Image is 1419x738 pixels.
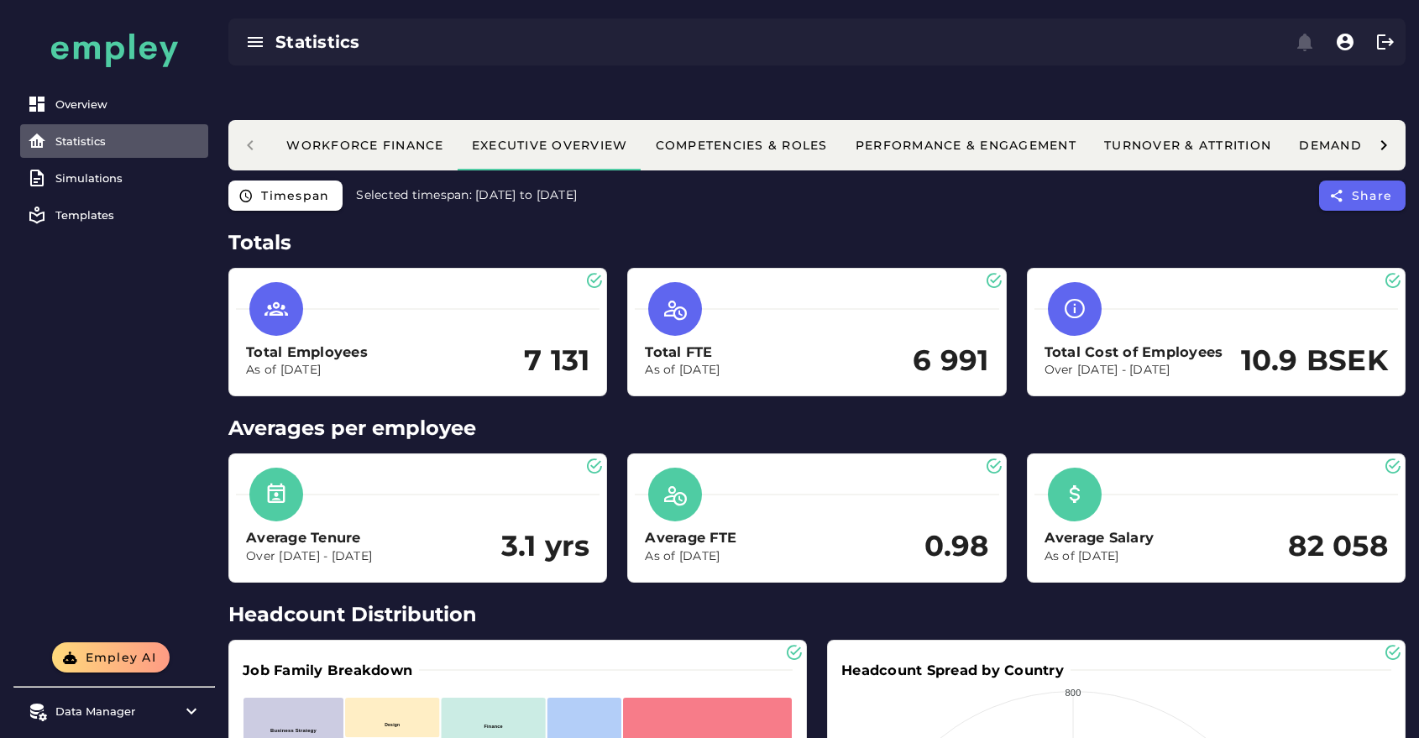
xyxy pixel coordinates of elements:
[228,181,343,211] button: Timespan
[246,548,372,565] p: Over [DATE] - [DATE]
[285,138,444,153] div: Workforce Finance
[356,187,577,202] span: Selected timespan: [DATE] to [DATE]
[1241,344,1388,378] h2: 10.9 BSEK
[645,548,736,565] p: As of [DATE]
[654,138,827,153] div: Competencies & Roles
[55,134,202,148] div: Statistics
[260,188,329,203] span: Timespan
[228,413,1406,443] h2: Averages per employee
[1103,138,1271,153] div: Turnover & Attrition
[855,138,1076,153] div: Performance & Engagement
[246,362,368,379] p: As of [DATE]
[645,362,720,379] p: As of [DATE]
[228,599,1406,630] h2: Headcount Distribution
[1045,362,1223,379] p: Over [DATE] - [DATE]
[52,642,170,673] button: Empley AI
[1319,181,1406,211] button: Share
[84,650,156,665] span: Empley AI
[1045,343,1223,362] h3: Total Cost of Employees
[524,344,589,378] h2: 7 131
[841,661,1071,680] h3: Headcount Spread by Country
[20,198,208,232] a: Templates
[20,161,208,195] a: Simulations
[246,528,372,547] h3: Average Tenure
[1288,530,1388,563] h2: 82 058
[55,704,173,718] div: Data Manager
[55,171,202,185] div: Simulations
[1351,188,1393,203] span: Share
[1065,688,1081,698] text: 800
[228,228,1406,258] h2: Totals
[645,343,720,362] h3: Total FTE
[275,30,780,54] div: Statistics
[243,661,419,680] h3: Job Family Breakdown
[246,343,368,362] h3: Total Employees
[471,138,628,153] div: Executive Overview
[55,97,202,111] div: Overview
[924,530,989,563] h2: 0.98
[20,87,208,121] a: Overview
[501,530,590,563] h2: 3.1 yrs
[645,528,736,547] h3: Average FTE
[1045,528,1155,547] h3: Average Salary
[1045,548,1155,565] p: As of [DATE]
[55,208,202,222] div: Templates
[913,344,988,378] h2: 6 991
[20,124,208,158] a: Statistics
